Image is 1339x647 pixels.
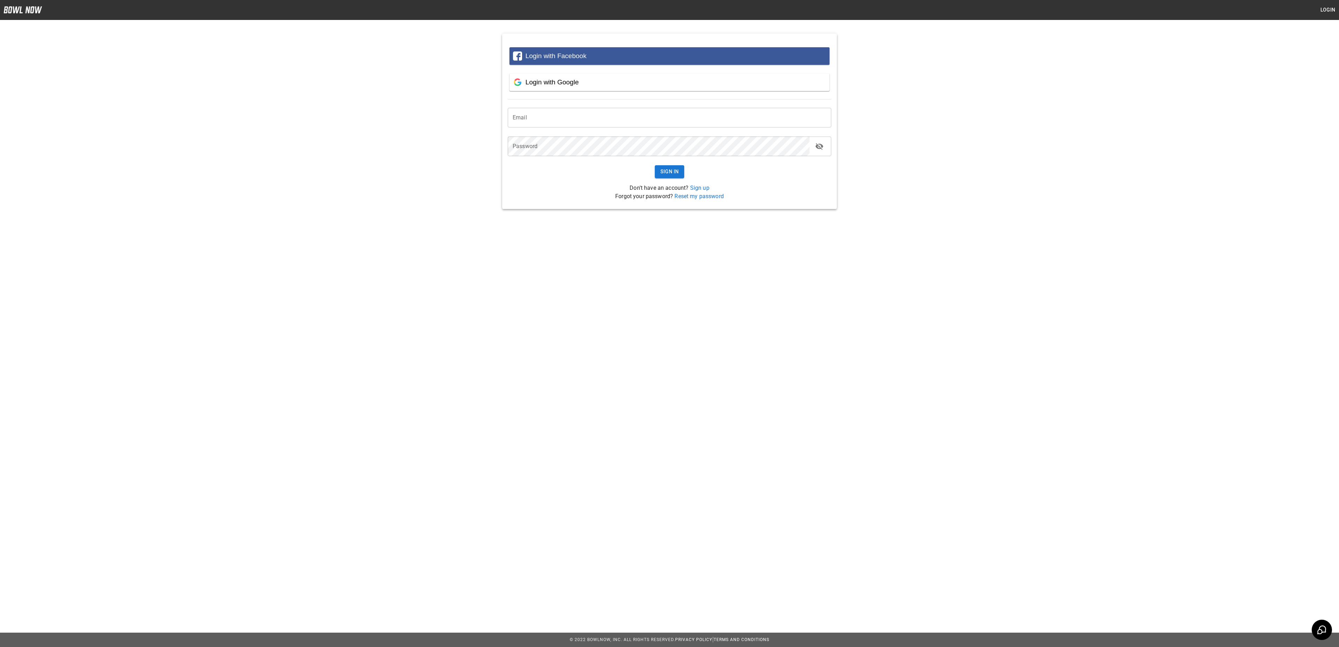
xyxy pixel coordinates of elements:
span: © 2022 BowlNow, Inc. All Rights Reserved. [570,637,675,642]
span: Login with Facebook [526,52,587,60]
button: toggle password visibility [812,139,826,153]
a: Privacy Policy [675,637,712,642]
button: Sign In [655,165,685,178]
a: Terms and Conditions [714,637,769,642]
button: Login with Google [509,74,830,91]
button: Login with Facebook [509,47,830,65]
a: Reset my password [674,193,724,200]
a: Sign up [690,185,709,191]
p: Forgot your password? [508,192,831,201]
img: logo [4,6,42,13]
span: Login with Google [526,78,579,86]
p: Don't have an account? [508,184,831,192]
button: Login [1317,4,1339,16]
